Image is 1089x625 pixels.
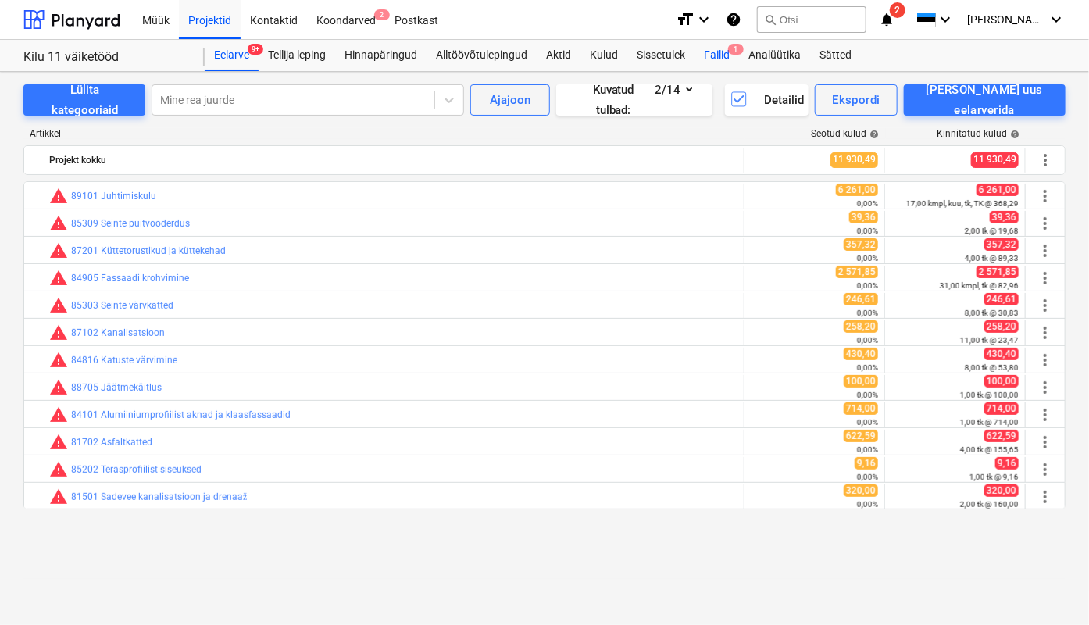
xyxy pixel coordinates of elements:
span: 100,00 [984,375,1019,387]
div: Kinnitatud kulud [937,128,1019,139]
small: 11,00 tk @ 23,47 [960,336,1019,345]
div: Ekspordi [832,90,880,110]
small: 8,00 tk @ 30,83 [965,309,1019,317]
small: 0,00% [857,227,878,235]
span: Rohkem tegevusi [1036,433,1055,452]
small: 1,00 tk @ 714,00 [960,418,1019,427]
span: 357,32 [984,238,1019,251]
button: Kuvatud tulbad:2/14 [556,84,712,116]
span: 357,32 [844,238,878,251]
span: Seotud kulud ületavad prognoosi [49,269,68,287]
div: Aktid [537,40,580,71]
a: Eelarve9+ [205,40,259,71]
a: 81501 Sadevee kanalisatsioon ja drenaaž [71,491,247,502]
span: Rohkem tegevusi [1036,214,1055,233]
span: Rohkem tegevusi [1036,269,1055,287]
div: Ajajoon [490,90,530,110]
span: 320,00 [984,484,1019,497]
small: 4,00 tk @ 155,65 [960,445,1019,454]
small: 1,00 tk @ 9,16 [969,473,1019,481]
small: 2,00 tk @ 19,68 [965,227,1019,235]
div: Hinnapäringud [335,40,427,71]
a: 84905 Fassaadi krohvimine [71,273,189,284]
span: Seotud kulud ületavad prognoosi [49,296,68,315]
span: Rohkem tegevusi [1036,151,1055,170]
span: 9,16 [855,457,878,470]
a: Analüütika [739,40,810,71]
small: 0,00% [857,254,878,262]
div: Eelarve [205,40,259,71]
a: 84816 Katuste värvimine [71,355,177,366]
span: 39,36 [849,211,878,223]
a: 88705 Jäätmekäitlus [71,382,162,393]
span: 258,20 [844,320,878,333]
button: Ajajoon [470,84,550,116]
a: 87201 Küttetorustikud ja küttekehad [71,245,226,256]
i: Abikeskus [726,10,741,29]
span: 622,59 [844,430,878,442]
small: 2,00 tk @ 160,00 [960,500,1019,509]
div: [PERSON_NAME] uus eelarverida [921,80,1048,121]
span: 6 261,00 [977,184,1019,196]
span: 11 930,49 [971,152,1019,167]
small: 0,00% [857,309,878,317]
span: Rohkem tegevusi [1036,187,1055,205]
small: 0,00% [857,500,878,509]
span: Rohkem tegevusi [1036,378,1055,397]
a: Kulud [580,40,627,71]
a: Failid1 [694,40,739,71]
span: Rohkem tegevusi [1036,405,1055,424]
span: 2 [890,2,905,18]
small: 0,00% [857,418,878,427]
span: 1 [728,44,744,55]
span: [PERSON_NAME] [967,13,1045,26]
i: keyboard_arrow_down [694,10,713,29]
a: 85202 Terasprofiilist siseuksed [71,464,202,475]
i: keyboard_arrow_down [936,10,955,29]
div: Seotud kulud [811,128,879,139]
small: 17,00 kmpl, kuu, tk, TK @ 368,29 [906,199,1019,208]
button: Lülita kategooriaid [23,84,145,116]
div: Failid [694,40,739,71]
small: 0,00% [857,336,878,345]
div: Projekt kokku [49,148,737,173]
span: Rohkem tegevusi [1036,323,1055,342]
a: 85303 Seinte värvkatted [71,300,173,311]
small: 0,00% [857,281,878,290]
div: Sissetulek [627,40,694,71]
span: Rohkem tegevusi [1036,296,1055,315]
span: 11 930,49 [830,152,878,167]
span: Seotud kulud ületavad prognoosi [49,351,68,370]
span: 622,59 [984,430,1019,442]
span: Seotud kulud ületavad prognoosi [49,241,68,260]
small: 8,00 tk @ 53,80 [965,363,1019,372]
a: Sätted [810,40,861,71]
div: Alltöövõtulepingud [427,40,537,71]
div: Lülita kategooriaid [42,80,127,121]
small: 31,00 kmpl, tk @ 82,96 [940,281,1019,290]
a: Tellija leping [259,40,335,71]
small: 0,00% [857,199,878,208]
span: Seotud kulud ületavad prognoosi [49,433,68,452]
span: 6 261,00 [836,184,878,196]
span: Rohkem tegevusi [1036,460,1055,479]
div: Artikkel [23,128,745,139]
small: 0,00% [857,363,878,372]
span: 430,40 [984,348,1019,360]
span: search [764,13,777,26]
i: notifications [879,10,894,29]
span: 2 [374,9,390,20]
span: 9,16 [995,457,1019,470]
span: 2 571,85 [836,266,878,278]
span: 714,00 [984,402,1019,415]
iframe: Chat Widget [1011,550,1089,625]
small: 0,00% [857,445,878,454]
i: keyboard_arrow_down [1047,10,1066,29]
span: 100,00 [844,375,878,387]
span: Seotud kulud ületavad prognoosi [49,378,68,397]
small: 1,00 tk @ 100,00 [960,391,1019,399]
